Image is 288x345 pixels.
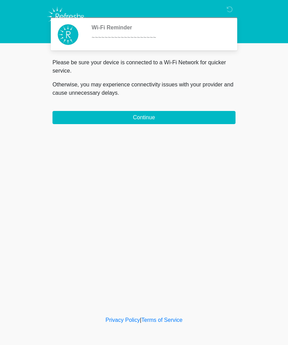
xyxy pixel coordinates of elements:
[46,5,87,28] img: Refresh RX Logo
[141,317,182,323] a: Terms of Service
[58,24,78,45] img: Agent Avatar
[106,317,140,323] a: Privacy Policy
[52,58,236,75] p: Please be sure your device is connected to a Wi-Fi Network for quicker service.
[140,317,141,323] a: |
[118,90,119,96] span: .
[92,34,225,42] div: ~~~~~~~~~~~~~~~~~~~~
[52,111,236,124] button: Continue
[52,81,236,97] p: Otherwise, you may experience connectivity issues with your provider and cause unnecessary delays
